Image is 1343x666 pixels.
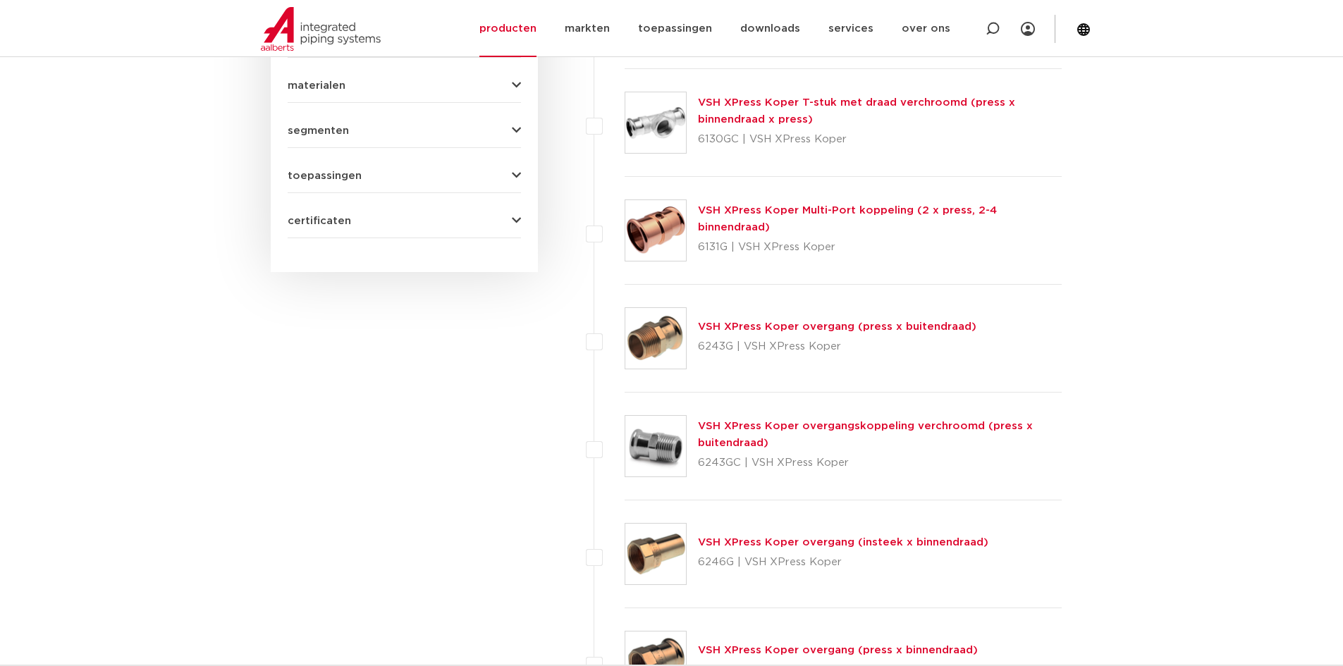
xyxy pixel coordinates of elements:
[698,128,1062,151] p: 6130GC | VSH XPress Koper
[288,171,362,181] span: toepassingen
[698,537,988,548] a: VSH XPress Koper overgang (insteek x binnendraad)
[698,421,1033,448] a: VSH XPress Koper overgangskoppeling verchroomd (press x buitendraad)
[288,171,521,181] button: toepassingen
[288,80,345,91] span: materialen
[625,416,686,476] img: Thumbnail for VSH XPress Koper overgangskoppeling verchroomd (press x buitendraad)
[698,551,988,574] p: 6246G | VSH XPress Koper
[698,321,976,332] a: VSH XPress Koper overgang (press x buitendraad)
[288,125,521,136] button: segmenten
[698,97,1015,125] a: VSH XPress Koper T-stuk met draad verchroomd (press x binnendraad x press)
[698,645,978,655] a: VSH XPress Koper overgang (press x binnendraad)
[698,452,1062,474] p: 6243GC | VSH XPress Koper
[698,236,1062,259] p: 6131G | VSH XPress Koper
[288,216,351,226] span: certificaten
[288,125,349,136] span: segmenten
[625,524,686,584] img: Thumbnail for VSH XPress Koper overgang (insteek x binnendraad)
[288,80,521,91] button: materialen
[698,205,997,233] a: VSH XPress Koper Multi-Port koppeling (2 x press, 2-4 binnendraad)
[625,92,686,153] img: Thumbnail for VSH XPress Koper T-stuk met draad verchroomd (press x binnendraad x press)
[625,200,686,261] img: Thumbnail for VSH XPress Koper Multi-Port koppeling (2 x press, 2-4 binnendraad)
[625,308,686,369] img: Thumbnail for VSH XPress Koper overgang (press x buitendraad)
[698,335,976,358] p: 6243G | VSH XPress Koper
[288,216,521,226] button: certificaten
